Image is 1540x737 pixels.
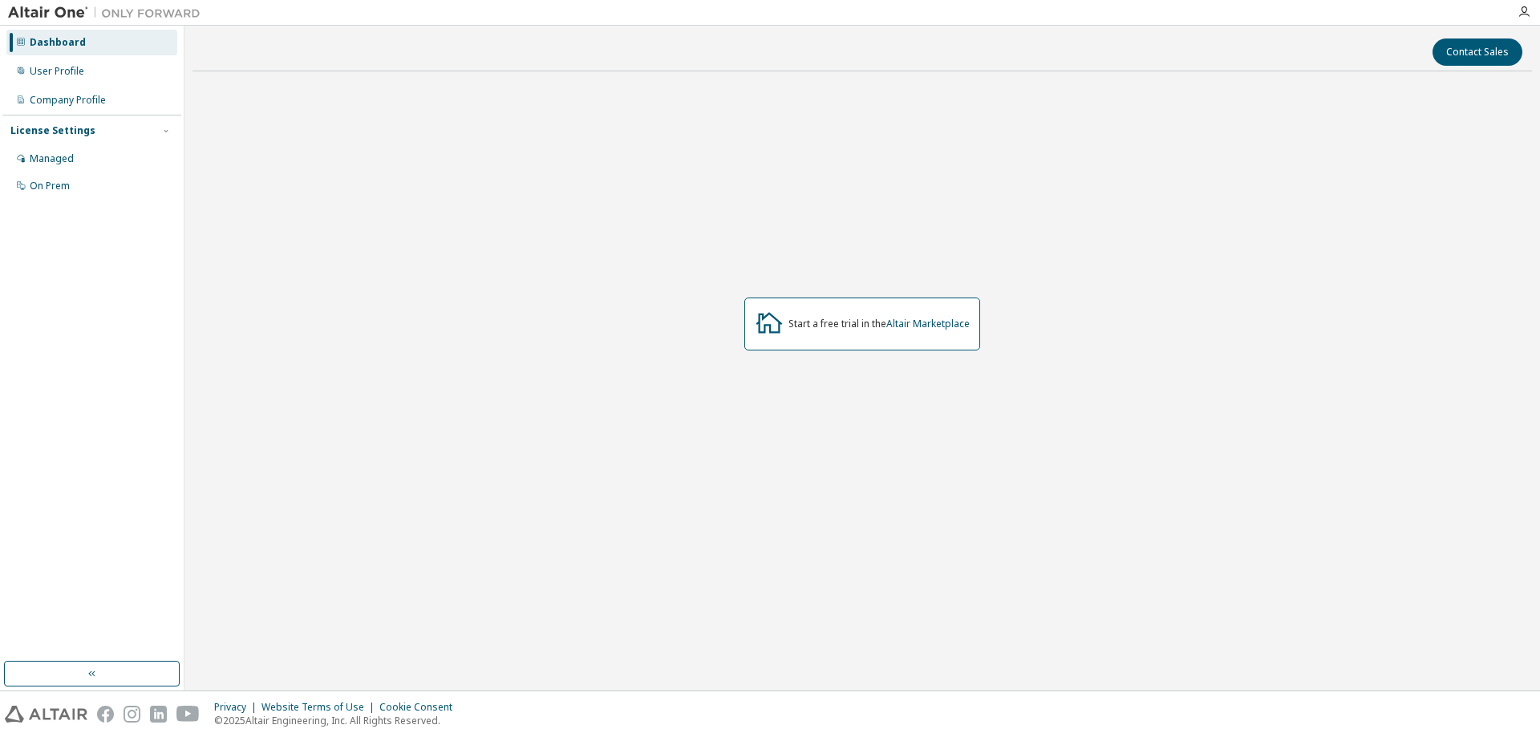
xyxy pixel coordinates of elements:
img: Altair One [8,5,209,21]
div: Start a free trial in the [788,318,970,330]
div: User Profile [30,65,84,78]
div: On Prem [30,180,70,192]
img: instagram.svg [124,706,140,723]
div: Company Profile [30,94,106,107]
img: altair_logo.svg [5,706,87,723]
p: © 2025 Altair Engineering, Inc. All Rights Reserved. [214,714,462,727]
a: Altair Marketplace [886,317,970,330]
div: License Settings [10,124,95,137]
div: Website Terms of Use [261,701,379,714]
div: Cookie Consent [379,701,462,714]
img: linkedin.svg [150,706,167,723]
img: facebook.svg [97,706,114,723]
button: Contact Sales [1433,38,1522,66]
img: youtube.svg [176,706,200,723]
div: Managed [30,152,74,165]
div: Privacy [214,701,261,714]
div: Dashboard [30,36,86,49]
